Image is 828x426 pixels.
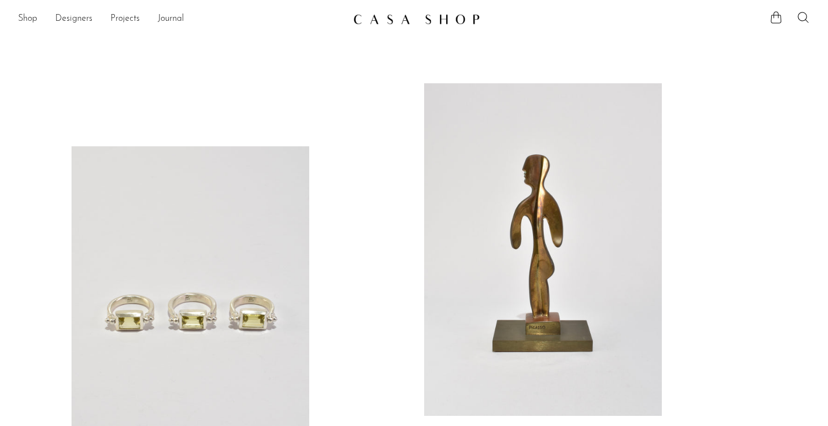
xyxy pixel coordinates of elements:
[18,12,37,26] a: Shop
[18,10,344,29] ul: NEW HEADER MENU
[55,12,92,26] a: Designers
[158,12,184,26] a: Journal
[110,12,140,26] a: Projects
[18,10,344,29] nav: Desktop navigation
